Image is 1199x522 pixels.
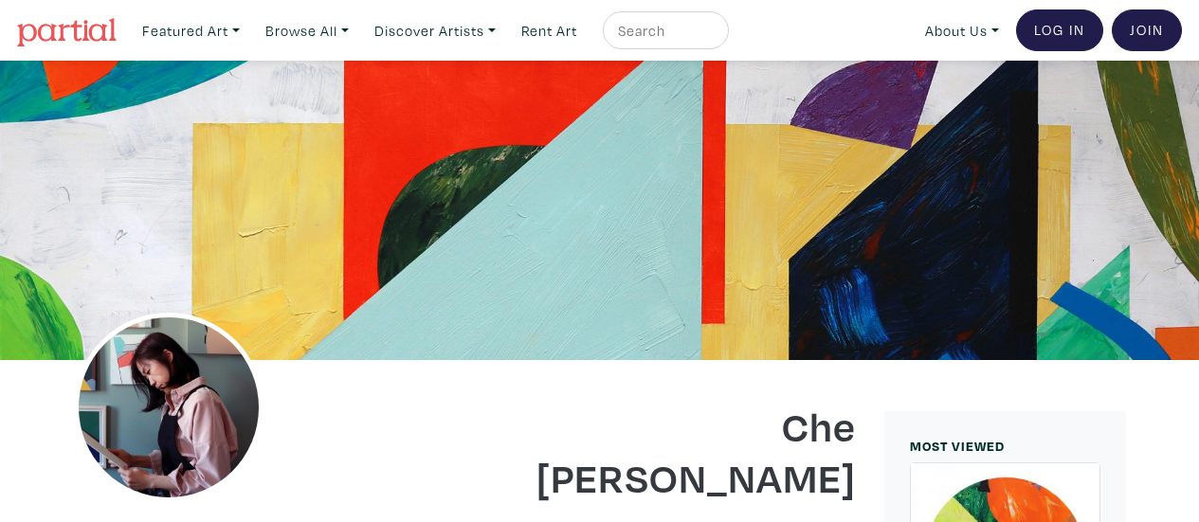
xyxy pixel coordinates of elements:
a: Discover Artists [366,11,504,50]
small: MOST VIEWED [910,437,1005,455]
a: About Us [917,11,1008,50]
a: Featured Art [134,11,248,50]
a: Log In [1016,9,1103,51]
input: Search [616,19,711,43]
a: Browse All [257,11,357,50]
a: Rent Art [513,11,586,50]
h1: Che [PERSON_NAME] [479,400,856,502]
a: Join [1112,9,1182,51]
img: phpThumb.php [74,313,263,502]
